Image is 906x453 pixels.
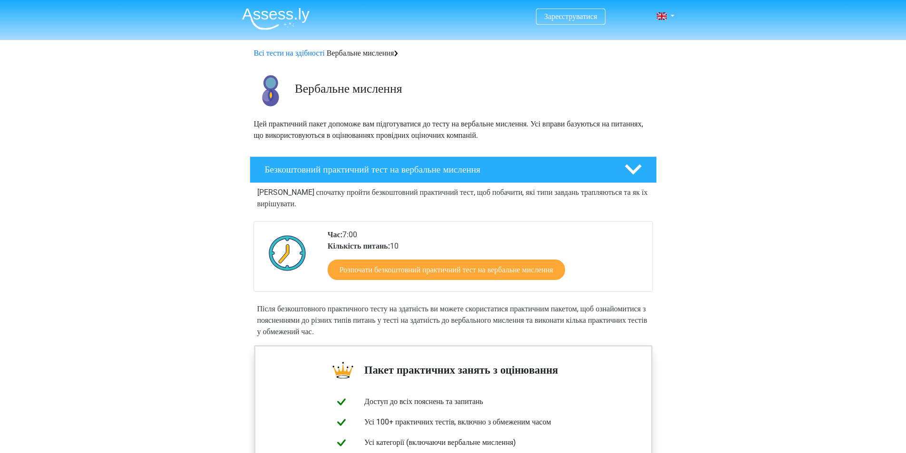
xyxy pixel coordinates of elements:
font: 7:00 [342,230,357,239]
font: Розпочати безкоштовний практичний тест на вербальне мислення [340,265,553,274]
img: словесне мислення [250,70,291,111]
font: Вербальне мислення [295,81,402,96]
a: Безкоштовний практичний тест на вербальне мислення [246,156,661,183]
font: Цей практичний пакет допоможе вам підготуватися до тесту на вербальне мислення. Усі вправи базуют... [254,119,643,140]
font: Безкоштовний практичний тест на вербальне мислення [265,164,480,175]
font: [PERSON_NAME] спочатку пройти безкоштовний практичний тест, щоб побачити, які типи завдань трапля... [257,188,648,208]
a: Зареєструватися [544,12,597,21]
a: Розпочати безкоштовний практичний тест на вербальне мислення [328,260,565,280]
font: Кількість питань: [328,241,390,251]
font: Час: [328,230,342,239]
a: Всі тести на здібності [254,48,325,58]
font: Вербальне мислення [327,48,394,58]
font: 10 [390,241,399,251]
img: Оцінити [242,8,310,30]
font: Після безкоштовного практичного тесту на здатність ви можете скористатися практичним пакетом, щоб... [257,304,647,336]
img: Годинник [263,229,312,277]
